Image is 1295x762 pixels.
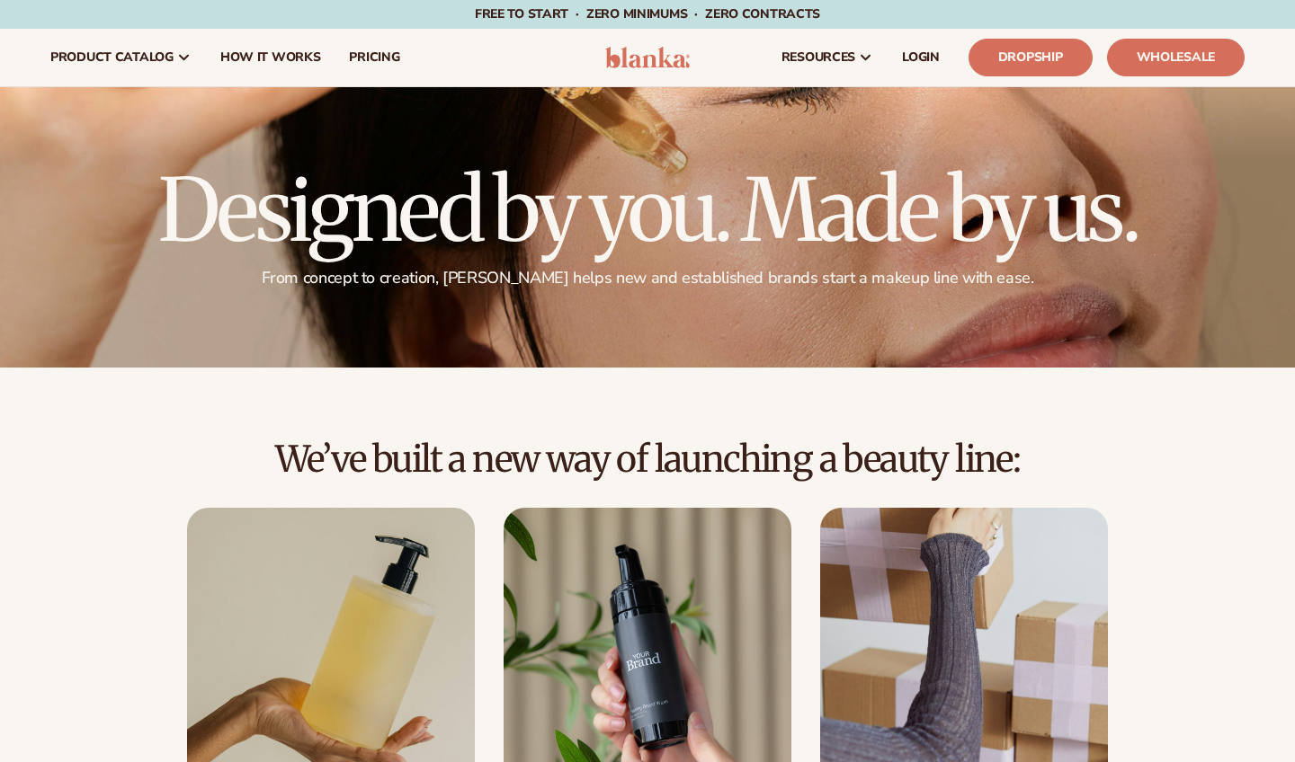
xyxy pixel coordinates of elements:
[206,29,335,86] a: How It Works
[50,268,1245,288] p: From concept to creation, [PERSON_NAME] helps new and established brands start a makeup line with...
[220,50,321,65] span: How It Works
[50,439,1245,479] h2: We’ve built a new way of launching a beauty line:
[902,50,940,65] span: LOGIN
[36,29,206,86] a: product catalog
[767,29,888,86] a: resources
[605,47,691,68] img: logo
[50,50,174,65] span: product catalog
[781,50,855,65] span: resources
[969,39,1093,76] a: Dropship
[349,50,399,65] span: pricing
[475,5,820,22] span: Free to start · ZERO minimums · ZERO contracts
[335,29,414,86] a: pricing
[1107,39,1245,76] a: Wholesale
[50,167,1245,253] h1: Designed by you. Made by us.
[888,29,954,86] a: LOGIN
